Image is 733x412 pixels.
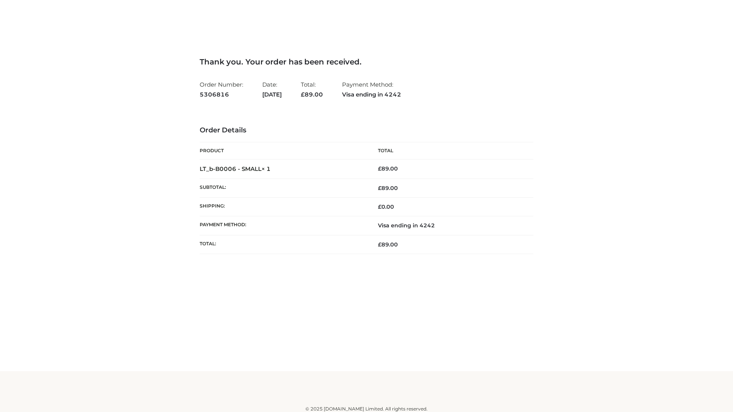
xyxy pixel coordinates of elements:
th: Subtotal: [200,179,366,197]
h3: Order Details [200,126,533,135]
span: 89.00 [378,185,398,192]
span: £ [378,165,381,172]
span: £ [378,203,381,210]
strong: × 1 [262,165,271,172]
th: Product [200,142,366,159]
span: £ [378,241,381,248]
th: Shipping: [200,198,366,216]
strong: Visa ending in 4242 [342,90,401,100]
span: 89.00 [378,241,398,248]
span: £ [378,185,381,192]
th: Total [366,142,533,159]
strong: [DATE] [262,90,282,100]
span: £ [301,91,305,98]
bdi: 0.00 [378,203,394,210]
td: Visa ending in 4242 [366,216,533,235]
strong: 5306816 [200,90,243,100]
li: Payment Method: [342,78,401,101]
li: Date: [262,78,282,101]
th: Payment method: [200,216,366,235]
strong: LT_b-B0006 - SMALL [200,165,271,172]
li: Total: [301,78,323,101]
bdi: 89.00 [378,165,398,172]
h3: Thank you. Your order has been received. [200,57,533,66]
span: 89.00 [301,91,323,98]
th: Total: [200,235,366,254]
li: Order Number: [200,78,243,101]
